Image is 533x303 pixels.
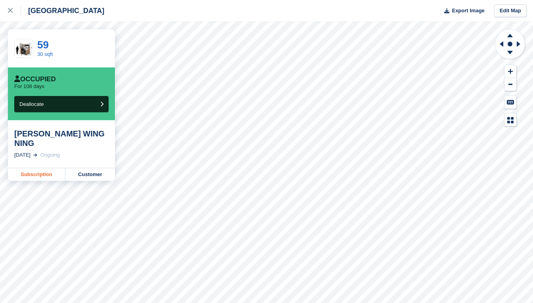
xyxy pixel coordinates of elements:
span: Deallocate [19,101,44,107]
button: Map Legend [504,113,516,127]
button: Export Image [439,4,485,17]
a: 30 sqft [37,51,53,57]
button: Zoom Out [504,78,516,91]
img: 30%20sqft.jpeg [15,39,33,58]
img: arrow-right-light-icn-cde0832a797a2874e46488d9cf13f60e5c3a73dbe684e267c42b8395dfbc2abf.svg [33,153,37,157]
a: Edit Map [494,4,527,17]
button: Keyboard Shortcuts [504,96,516,109]
button: Deallocate [14,96,109,112]
div: [GEOGRAPHIC_DATA] [21,6,104,15]
span: Export Image [452,7,484,15]
div: Occupied [14,75,56,83]
a: 59 [37,39,49,51]
div: Ongoing [40,151,60,159]
a: Subscription [8,168,65,181]
div: [DATE] [14,151,31,159]
p: For 108 days [14,83,44,90]
div: [PERSON_NAME] WING NING [14,129,109,148]
button: Zoom In [504,65,516,78]
a: Customer [65,168,115,181]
